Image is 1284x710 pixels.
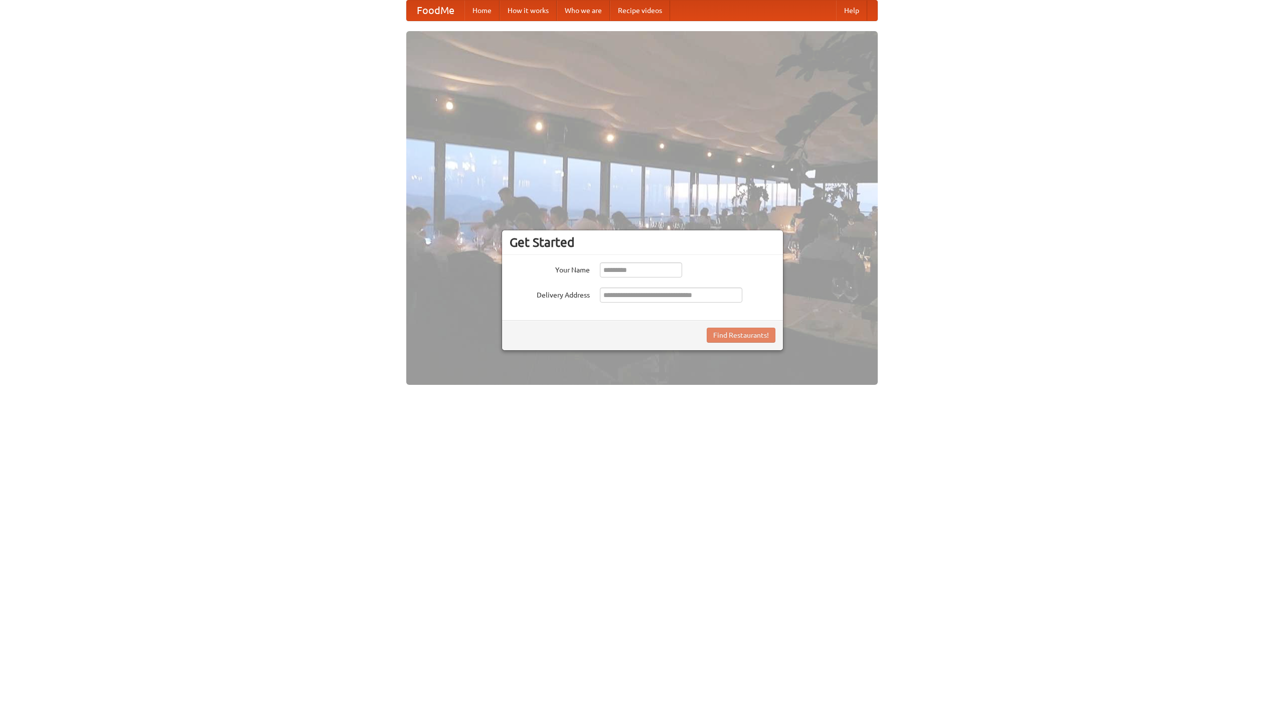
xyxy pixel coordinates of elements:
label: Delivery Address [510,288,590,300]
a: Home [464,1,500,21]
a: Who we are [557,1,610,21]
a: How it works [500,1,557,21]
a: Help [836,1,867,21]
h3: Get Started [510,235,775,250]
label: Your Name [510,262,590,275]
a: FoodMe [407,1,464,21]
a: Recipe videos [610,1,670,21]
button: Find Restaurants! [707,328,775,343]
